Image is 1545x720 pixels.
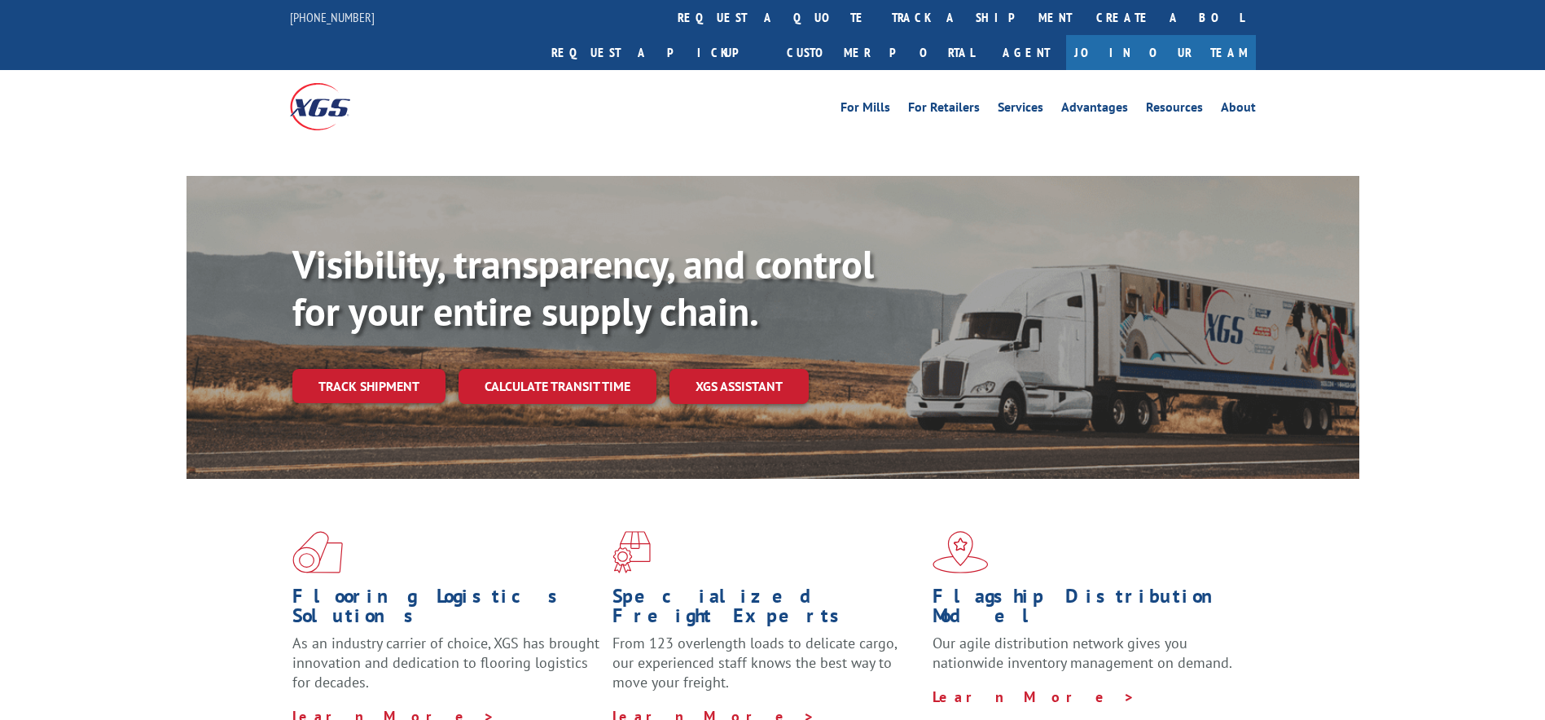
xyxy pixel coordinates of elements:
[1066,35,1256,70] a: Join Our Team
[1221,101,1256,119] a: About
[908,101,980,119] a: For Retailers
[292,634,599,691] span: As an industry carrier of choice, XGS has brought innovation and dedication to flooring logistics...
[612,531,651,573] img: xgs-icon-focused-on-flooring-red
[612,586,920,634] h1: Specialized Freight Experts
[292,531,343,573] img: xgs-icon-total-supply-chain-intelligence-red
[775,35,986,70] a: Customer Portal
[292,586,600,634] h1: Flooring Logistics Solutions
[933,531,989,573] img: xgs-icon-flagship-distribution-model-red
[292,239,874,336] b: Visibility, transparency, and control for your entire supply chain.
[669,369,809,404] a: XGS ASSISTANT
[612,634,920,706] p: From 123 overlength loads to delicate cargo, our experienced staff knows the best way to move you...
[986,35,1066,70] a: Agent
[998,101,1043,119] a: Services
[1146,101,1203,119] a: Resources
[539,35,775,70] a: Request a pickup
[292,369,446,403] a: Track shipment
[841,101,890,119] a: For Mills
[933,586,1240,634] h1: Flagship Distribution Model
[1061,101,1128,119] a: Advantages
[933,687,1135,706] a: Learn More >
[290,9,375,25] a: [PHONE_NUMBER]
[459,369,656,404] a: Calculate transit time
[933,634,1232,672] span: Our agile distribution network gives you nationwide inventory management on demand.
